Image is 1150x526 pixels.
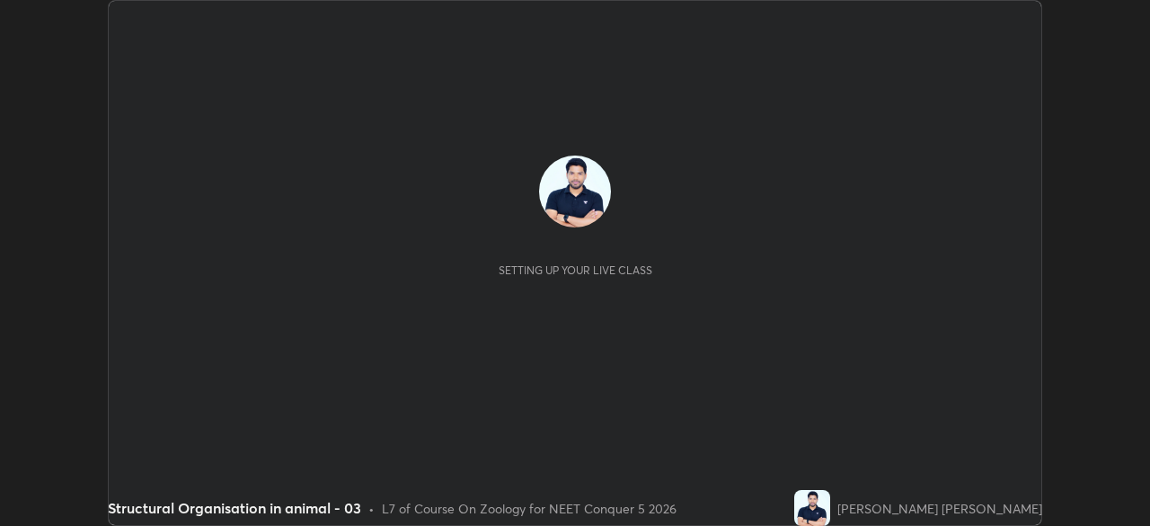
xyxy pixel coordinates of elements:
img: 54718f5cc6424ee29a7c9693f4c7f7b6.jpg [794,490,830,526]
div: [PERSON_NAME] [PERSON_NAME] [837,499,1042,518]
div: L7 of Course On Zoology for NEET Conquer 5 2026 [382,499,677,518]
div: • [368,499,375,518]
div: Structural Organisation in animal - 03 [108,497,361,519]
img: 54718f5cc6424ee29a7c9693f4c7f7b6.jpg [539,156,611,227]
div: Setting up your live class [499,263,652,277]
